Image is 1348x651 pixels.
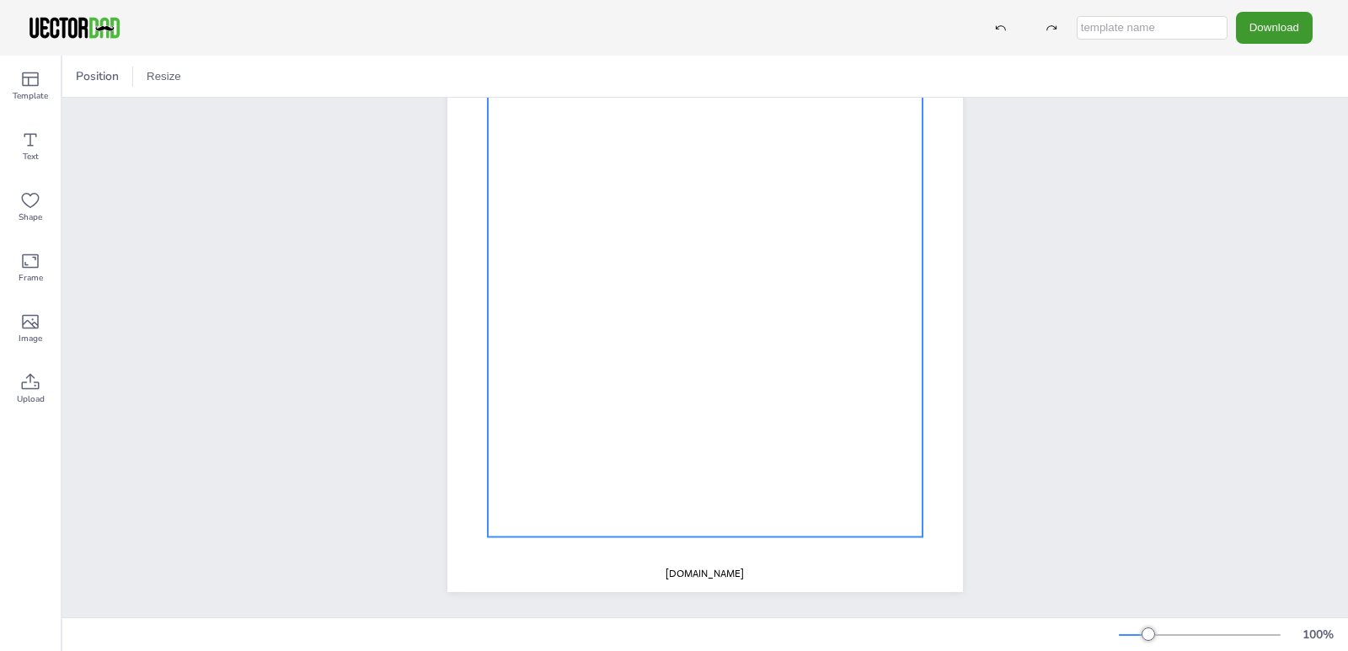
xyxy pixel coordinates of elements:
span: Position [72,68,122,84]
span: Frame [19,271,43,285]
button: Download [1236,12,1313,43]
div: 100 % [1297,627,1338,643]
span: Shape [19,211,42,224]
input: template name [1077,16,1228,40]
span: [DOMAIN_NAME] [666,567,744,580]
button: Resize [140,63,188,90]
span: Text [23,150,39,163]
img: VectorDad-1.png [27,15,122,40]
span: Template [13,89,48,103]
span: Image [19,332,42,345]
span: Upload [17,392,45,406]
